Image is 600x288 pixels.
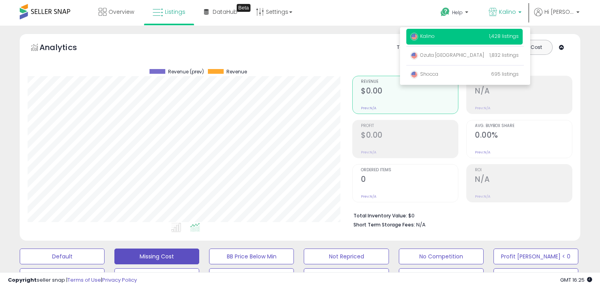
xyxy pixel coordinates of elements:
[475,86,572,97] h2: N/A
[361,124,458,128] span: Profit
[114,249,199,264] button: Missing Cost
[410,33,418,41] img: usa.png
[361,168,458,172] span: Ordered Items
[452,9,463,16] span: Help
[410,71,438,77] span: Shocca
[534,8,579,26] a: Hi [PERSON_NAME]
[237,4,250,12] div: Tooltip anchor
[560,276,592,284] span: 2025-09-11 16:25 GMT
[8,277,137,284] div: seller snap | |
[475,124,572,128] span: Avg. Buybox Share
[361,175,458,185] h2: 0
[475,175,572,185] h2: N/A
[491,71,519,77] span: 695 listings
[209,249,294,264] button: BB Price Below Min
[67,276,101,284] a: Terms of Use
[475,168,572,172] span: ROI
[399,268,484,284] button: Win BB
[361,194,376,199] small: Prev: N/A
[397,44,428,51] div: Totals For
[544,8,574,16] span: Hi [PERSON_NAME]
[399,249,484,264] button: No Competition
[416,221,426,228] span: N/A
[361,80,458,84] span: Revenue
[102,276,137,284] a: Privacy Policy
[108,8,134,16] span: Overview
[434,1,476,26] a: Help
[475,106,490,110] small: Prev: N/A
[361,106,376,110] small: Prev: N/A
[168,69,204,75] span: Revenue (prev)
[475,194,490,199] small: Prev: N/A
[489,33,519,39] span: 1,428 listings
[353,221,415,228] b: Short Term Storage Fees:
[410,52,484,58] span: Ozuta [GEOGRAPHIC_DATA]
[440,7,450,17] i: Get Help
[499,8,516,16] span: Kalino
[226,69,247,75] span: Revenue
[490,52,519,58] span: 1,832 listings
[361,131,458,141] h2: $0.00
[493,249,578,264] button: Profit [PERSON_NAME] < 0
[20,249,105,264] button: Default
[209,268,294,284] button: 271-365
[114,268,199,284] button: 181-270
[304,249,389,264] button: Not Repriced
[493,268,578,284] button: BB <10%
[361,150,376,155] small: Prev: N/A
[475,150,490,155] small: Prev: N/A
[475,131,572,141] h2: 0.00%
[165,8,185,16] span: Listings
[410,52,418,60] img: usa.png
[361,86,458,97] h2: $0.00
[353,210,566,220] li: $0
[410,71,418,79] img: usa.png
[8,276,37,284] strong: Copyright
[304,268,389,284] button: 365+
[410,33,435,39] span: Kalino
[353,212,407,219] b: Total Inventory Value:
[20,268,105,284] button: 91-180
[213,8,237,16] span: DataHub
[39,42,92,55] h5: Analytics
